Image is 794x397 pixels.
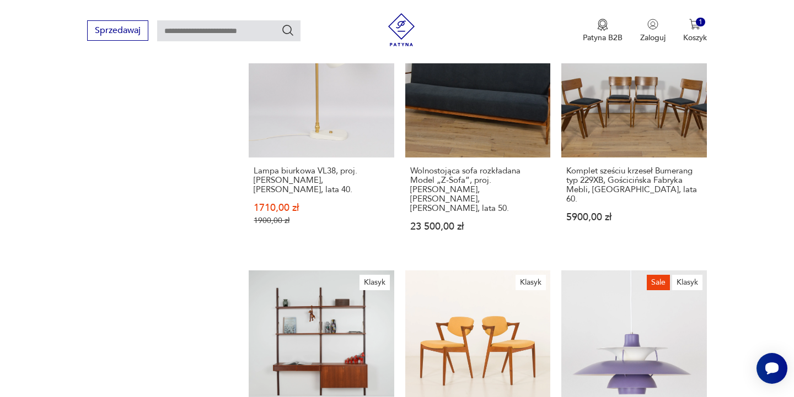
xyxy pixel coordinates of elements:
[566,213,701,222] p: 5900,00 zł
[87,28,148,35] a: Sprzedawaj
[566,166,701,204] h3: Komplet sześciu krzeseł Bumerang typ 229XB, Gościcińska Fabryka Mebli, [GEOGRAPHIC_DATA], lata 60.
[561,12,706,252] a: KlasykKomplet sześciu krzeseł Bumerang typ 229XB, Gościcińska Fabryka Mebli, Polska, lata 60.Komp...
[254,203,389,213] p: 1710,00 zł
[405,12,550,252] a: KlasykWolnostojąca sofa rozkładana Model „Z-Sofa”, proj. Poul Jensen, Selig, Dania, lata 50.Wolno...
[757,353,787,384] iframe: Smartsupp widget button
[647,19,658,30] img: Ikonka użytkownika
[410,222,545,231] p: 23 500,00 zł
[583,19,623,43] a: Ikona medaluPatyna B2B
[410,166,545,213] h3: Wolnostojąca sofa rozkładana Model „Z-Sofa”, proj. [PERSON_NAME], [PERSON_NAME], [PERSON_NAME], l...
[640,32,666,43] p: Zaloguj
[583,19,623,43] button: Patyna B2B
[281,24,294,37] button: Szukaj
[583,32,623,43] p: Patyna B2B
[254,216,389,225] p: 1900,00 zł
[87,20,148,41] button: Sprzedawaj
[640,19,666,43] button: Zaloguj
[689,19,700,30] img: Ikona koszyka
[385,13,418,46] img: Patyna - sklep z meblami i dekoracjami vintage
[696,18,705,27] div: 1
[254,166,389,194] h3: Lampa biurkowa VL38, proj. [PERSON_NAME], [PERSON_NAME], lata 40.
[249,12,394,252] a: SaleKlasykLampa biurkowa VL38, proj. Vilhelm Lauritzen, Louis Poulsen, lata 40.Lampa biurkowa VL3...
[683,32,707,43] p: Koszyk
[597,19,608,31] img: Ikona medalu
[683,19,707,43] button: 1Koszyk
